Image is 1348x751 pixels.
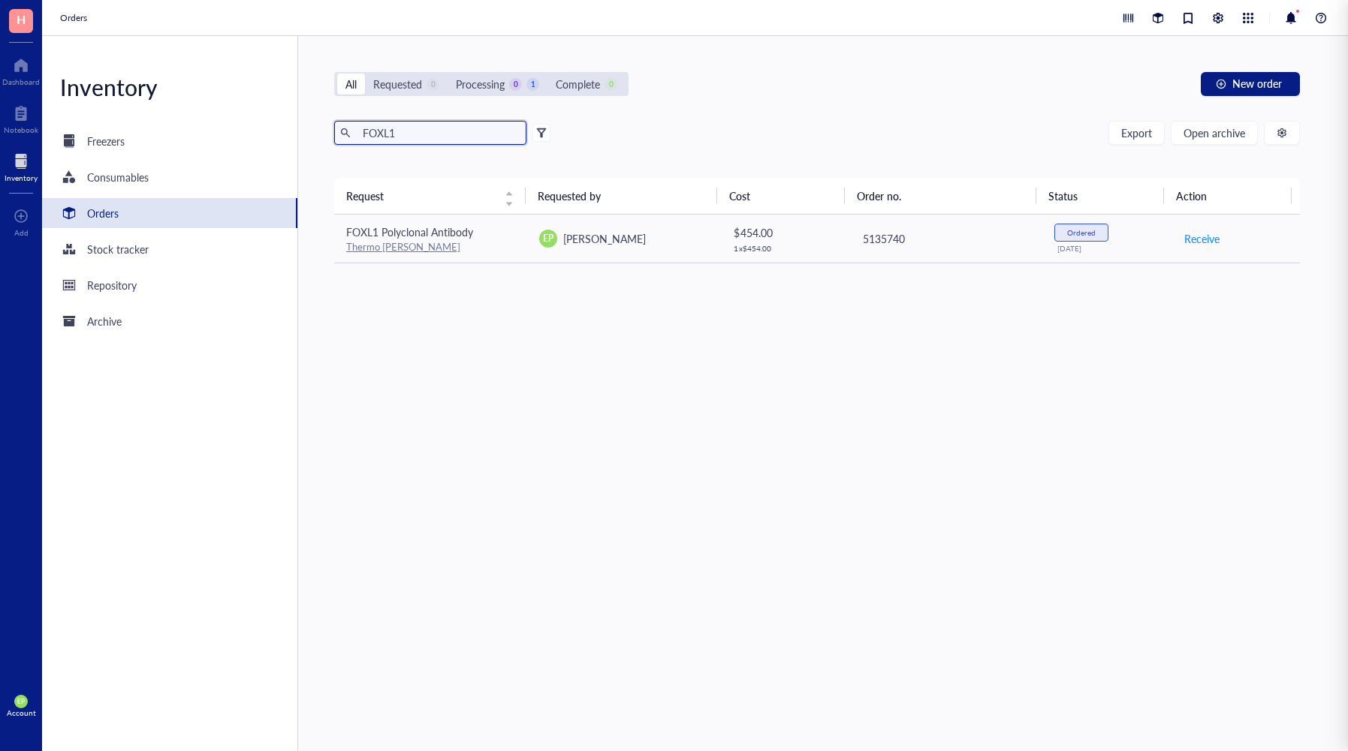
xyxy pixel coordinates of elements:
[734,224,837,241] div: $ 454.00
[427,78,439,91] div: 0
[357,122,520,144] input: Find orders in table
[42,126,297,156] a: Freezers
[2,77,40,86] div: Dashboard
[17,10,26,29] span: H
[42,72,297,102] div: Inventory
[1184,127,1245,139] span: Open archive
[734,244,837,253] div: 1 x $ 454.00
[42,234,297,264] a: Stock tracker
[526,78,539,91] div: 1
[373,76,422,92] div: Requested
[4,125,38,134] div: Notebook
[1121,127,1152,139] span: Export
[346,239,460,254] a: Thermo [PERSON_NAME]
[42,198,297,228] a: Orders
[845,178,1036,214] th: Order no.
[42,162,297,192] a: Consumables
[1184,230,1220,247] span: Receive
[7,708,36,717] div: Account
[526,178,717,214] th: Requested by
[334,72,629,96] div: segmented control
[4,101,38,134] a: Notebook
[849,215,1042,263] td: 5135740
[87,205,119,221] div: Orders
[334,178,526,214] th: Request
[1171,121,1258,145] button: Open archive
[5,149,38,182] a: Inventory
[345,76,357,92] div: All
[87,313,122,329] div: Archive
[5,173,38,182] div: Inventory
[1184,227,1220,251] button: Receive
[87,169,149,185] div: Consumables
[87,241,149,257] div: Stock tracker
[863,230,1030,247] div: 5135740
[1201,72,1300,96] button: New order
[605,78,617,91] div: 0
[456,76,505,92] div: Processing
[60,11,90,26] a: Orders
[563,231,646,246] span: [PERSON_NAME]
[717,178,845,214] th: Cost
[556,76,600,92] div: Complete
[87,277,137,293] div: Repository
[346,188,496,204] span: Request
[14,228,29,237] div: Add
[1164,178,1292,214] th: Action
[346,224,473,239] span: FOXL1 Polyclonal Antibody
[17,698,25,705] span: EP
[2,53,40,86] a: Dashboard
[1232,77,1282,89] span: New order
[42,306,297,336] a: Archive
[1057,244,1159,253] div: [DATE]
[87,133,125,149] div: Freezers
[543,232,553,245] span: EP
[1067,228,1096,237] div: Ordered
[509,78,522,91] div: 0
[42,270,297,300] a: Repository
[1036,178,1164,214] th: Status
[1108,121,1165,145] button: Export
